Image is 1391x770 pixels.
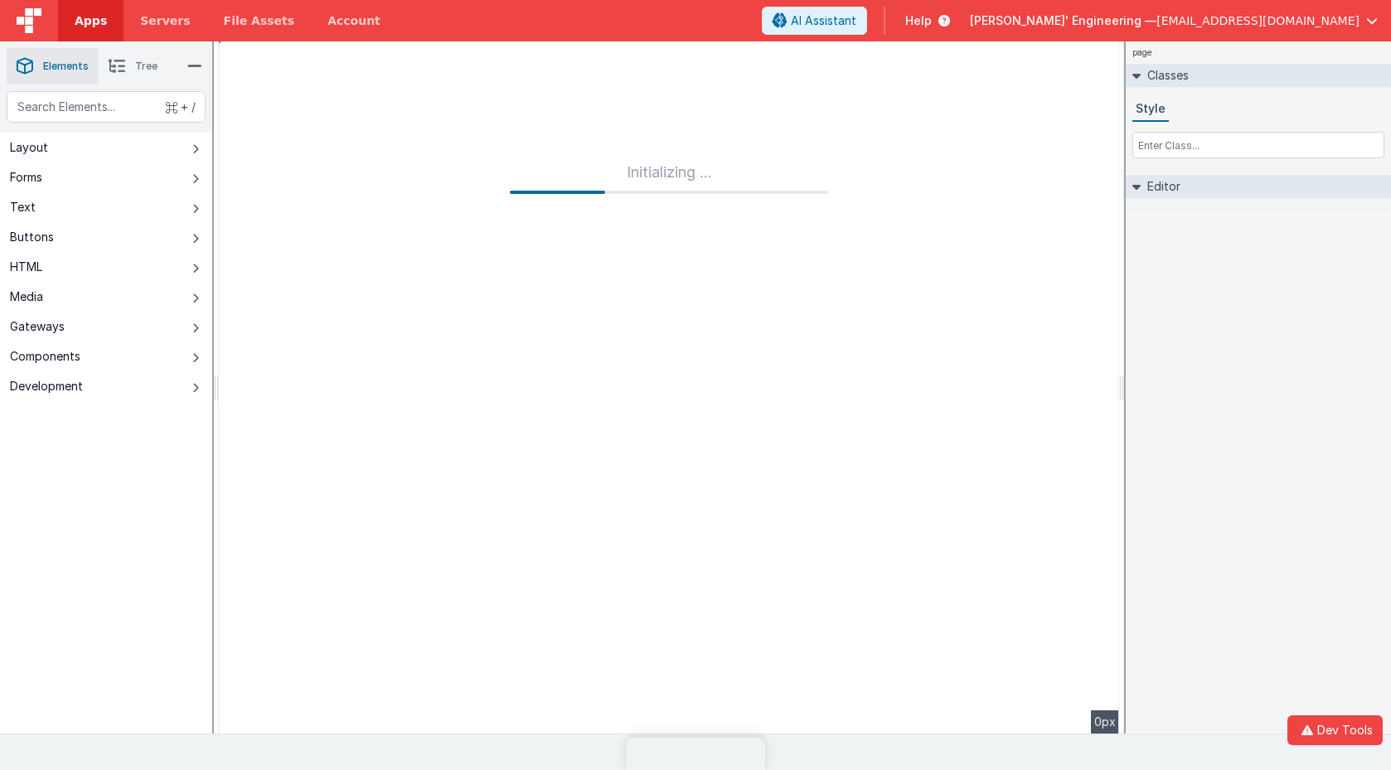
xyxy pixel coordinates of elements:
[1141,64,1189,87] h2: Classes
[75,12,107,29] span: Apps
[140,12,190,29] span: Servers
[762,7,867,35] button: AI Assistant
[905,12,932,29] span: Help
[10,259,42,275] div: HTML
[1132,97,1169,122] button: Style
[10,199,36,216] div: Text
[1141,175,1180,198] h2: Editor
[10,229,54,245] div: Buttons
[10,318,65,335] div: Gateways
[1132,132,1384,158] input: Enter Class...
[219,41,1119,734] div: -->
[10,348,80,365] div: Components
[1126,41,1159,64] h4: page
[1287,715,1383,745] button: Dev Tools
[43,60,89,73] span: Elements
[10,169,42,186] div: Forms
[7,91,206,123] input: Search Elements...
[10,139,48,156] div: Layout
[10,378,83,395] div: Development
[10,288,43,305] div: Media
[791,12,856,29] span: AI Assistant
[166,91,196,123] span: + /
[224,12,295,29] span: File Assets
[510,161,828,194] div: Initializing ...
[135,60,158,73] span: Tree
[970,12,1156,29] span: [PERSON_NAME]' Engineering —
[1091,710,1119,734] div: 0px
[1156,12,1359,29] span: [EMAIL_ADDRESS][DOMAIN_NAME]
[970,12,1378,29] button: [PERSON_NAME]' Engineering — [EMAIL_ADDRESS][DOMAIN_NAME]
